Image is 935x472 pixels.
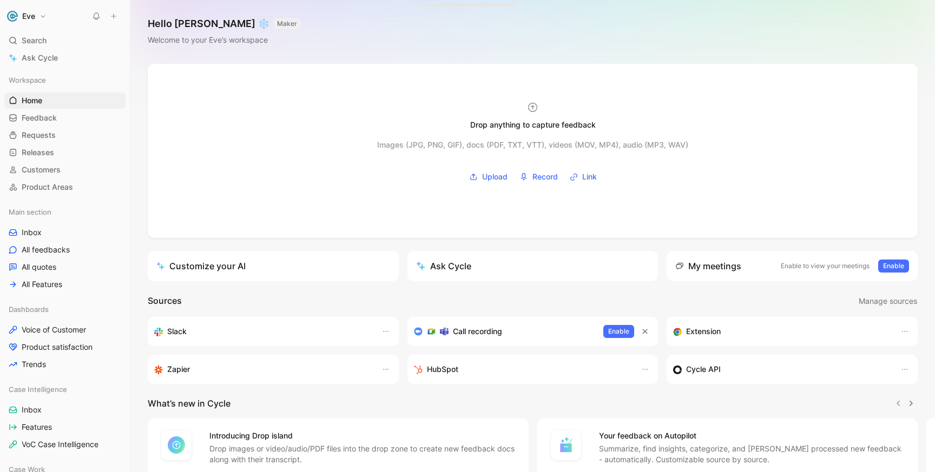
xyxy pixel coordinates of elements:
h3: Extension [686,325,721,338]
a: Trends [4,356,126,373]
h4: Your feedback on Autopilot [599,429,905,442]
span: VoC Case Intelligence [22,439,98,450]
a: Customize your AI [148,251,399,281]
span: Requests [22,130,56,141]
span: Link [582,170,597,183]
span: Main section [9,207,51,217]
span: All quotes [22,262,56,272]
div: Sync customers & send feedback from custom sources. Get inspired by our favorite use case [673,363,890,376]
span: Workspace [9,75,46,85]
a: All Features [4,276,126,292]
button: Record [516,169,562,185]
span: Manage sources [859,295,917,308]
div: My meetings [675,260,741,272]
button: MAKER [274,18,300,29]
div: Case Intelligence [4,381,126,397]
span: Inbox [22,404,42,415]
span: Releases [22,147,54,158]
span: All Features [22,279,62,290]
span: Record [532,170,558,183]
a: Requests [4,127,126,143]
span: Dashboards [9,304,49,315]
span: All feedbacks [22,244,70,255]
span: Feedback [22,112,57,123]
h3: Call recording [453,325,502,338]
span: Home [22,95,42,106]
a: Releases [4,144,126,161]
a: Product satisfaction [4,339,126,355]
div: Search [4,32,126,49]
h3: Slack [167,325,187,338]
span: Product satisfaction [22,342,93,353]
div: Welcome to your Eve’s workspace [148,34,300,46]
a: Product Areas [4,179,126,195]
p: Drop images or video/audio/PDF files into the drop zone to create new feedback docs along with th... [209,443,516,465]
div: Drop anything to capture feedback [470,118,596,131]
span: Ask Cycle [22,51,58,64]
a: Home [4,92,126,109]
p: Enable to view your meetings [781,261,870,271]
div: Sync your customers, send feedback and get updates in Slack [154,325,371,338]
h2: What’s new in Cycle [148,397,231,410]
div: Record & transcribe meetings from Zoom, Meet & Teams. [414,325,595,338]
button: EveEve [4,9,49,24]
button: Enable [603,325,634,338]
span: Inbox [22,227,42,238]
a: Customers [4,162,126,178]
p: Summarize, find insights, categorize, and [PERSON_NAME] processed new feedback - automatically. C... [599,443,905,465]
div: Capture feedback from anywhere on the web [673,325,890,338]
h1: Hello [PERSON_NAME] ❄️ [148,17,300,30]
div: Ask Cycle [416,260,471,272]
a: All quotes [4,259,126,275]
h2: Sources [148,294,182,308]
span: Enable [608,326,629,337]
span: Enable [883,261,904,271]
div: Images (JPG, PNG, GIF), docs (PDF, TXT, VTT), videos (MOV, MP4), audio (MP3, WAV) [377,138,688,151]
span: Customers [22,164,61,175]
a: Inbox [4,402,126,418]
span: Features [22,422,52,433]
a: Features [4,419,126,435]
button: Ask Cycle [407,251,659,281]
a: Ask Cycle [4,50,126,66]
h4: Introducing Drop island [209,429,516,442]
button: Enable [878,260,909,272]
h3: Cycle API [686,363,721,376]
span: Search [22,34,47,47]
div: DashboardsVoice of CustomerProduct satisfactionTrends [4,301,126,373]
h1: Eve [22,11,35,21]
a: VoC Case Intelligence [4,436,126,453]
div: Workspace [4,72,126,88]
button: Link [566,169,601,185]
div: Main sectionInboxAll feedbacksAll quotesAll Features [4,204,126,292]
div: Capture feedback from thousands of sources with Zapier (survey results, recordings, sheets, etc). [154,363,371,376]
a: Voice of Customer [4,322,126,338]
span: Case Intelligence [9,384,67,395]
div: Main section [4,204,126,220]
span: Upload [482,170,508,183]
span: Trends [22,359,46,370]
button: Manage sources [858,294,918,308]
div: Customize your AI [156,260,246,272]
h3: Zapier [167,363,190,376]
h3: HubSpot [427,363,458,376]
a: Feedback [4,110,126,126]
a: All feedbacks [4,242,126,258]
div: Case IntelligenceInboxFeaturesVoC Case Intelligence [4,381,126,453]
button: Upload [465,169,511,185]
div: Dashboards [4,301,126,317]
span: Voice of Customer [22,324,86,335]
img: Eve [7,11,18,22]
a: Inbox [4,224,126,241]
span: Product Areas [22,182,73,192]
